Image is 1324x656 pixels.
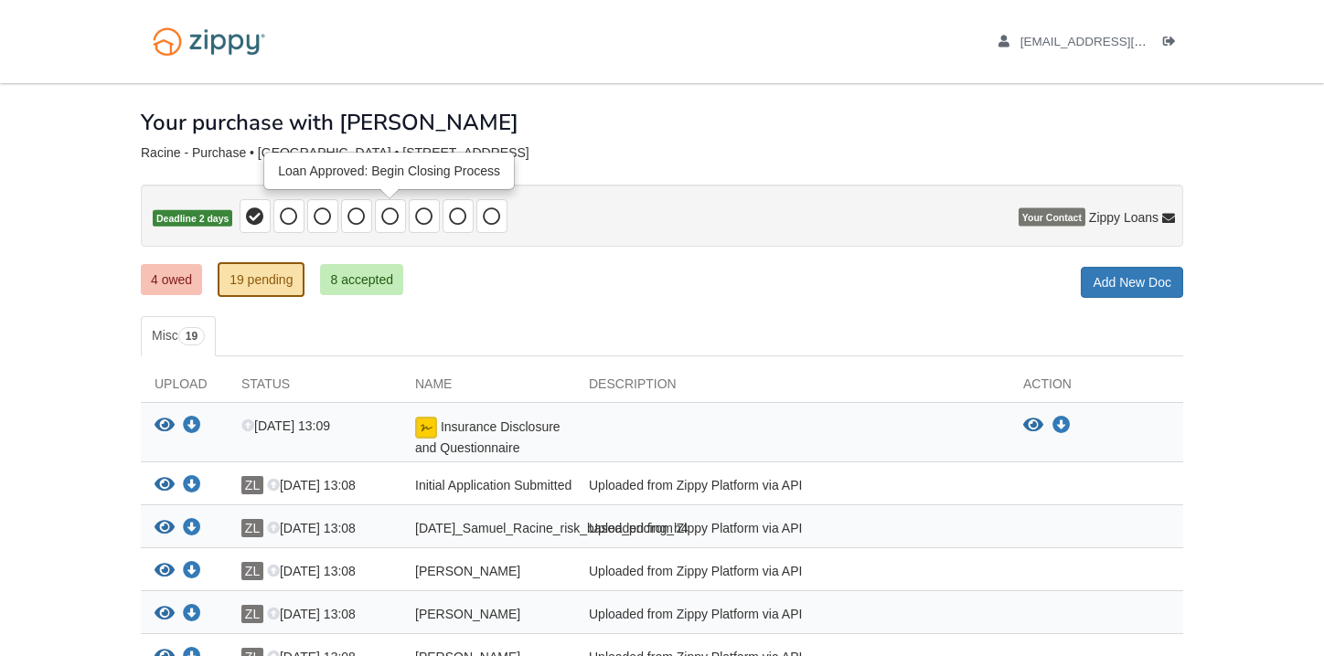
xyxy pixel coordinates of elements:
a: Download Insurance Disclosure and Questionnaire [1052,418,1071,433]
button: View Brenda_Fricke_privacy_notice [155,562,175,581]
span: Your Contact [1019,208,1085,227]
span: ZL [241,519,263,537]
span: Insurance Disclosure and Questionnaire [415,419,561,455]
div: Loan Approved: Begin Closing Process [265,153,513,188]
span: Zippy Loans [1089,208,1158,227]
span: [DATE] 13:08 [267,564,356,578]
a: Download Initial Application Submitted [183,479,201,493]
div: Racine - Purchase • [GEOGRAPHIC_DATA] • [STREET_ADDRESS] [141,145,1183,161]
button: View Brenda_Fricke_joint_credit [155,605,175,624]
span: ZL [241,562,263,580]
div: Upload [141,375,228,402]
div: Uploaded from Zippy Platform via API [575,605,1009,629]
a: Log out [1163,35,1183,53]
button: View Initial Application Submitted [155,476,175,495]
div: Description [575,375,1009,402]
img: Document fully signed [415,417,437,439]
div: Uploaded from Zippy Platform via API [575,519,1009,543]
span: [PERSON_NAME] [415,607,520,621]
span: [DATE] 13:08 [267,521,356,535]
button: View 09-23-2025_Samuel_Racine_risk_based_pricing_h4 [155,519,175,538]
span: Initial Application Submitted [415,478,571,492]
div: Uploaded from Zippy Platform via API [575,476,1009,500]
a: Download Insurance Disclosure and Questionnaire [183,419,201,434]
span: 19 [178,327,205,345]
div: Status [228,375,401,402]
span: ZL [241,476,263,494]
img: Logo [141,18,277,65]
span: [PERSON_NAME] [415,564,520,578]
a: Download 09-23-2025_Samuel_Racine_risk_based_pricing_h4 [183,522,201,536]
a: 19 pending [218,262,304,297]
span: [DATE] 13:08 [267,607,356,621]
span: [DATE] 13:08 [267,478,356,492]
a: Download Brenda_Fricke_privacy_notice [183,565,201,579]
a: Misc [141,316,216,356]
button: View Insurance Disclosure and Questionnaire [155,417,175,436]
span: [DATE]_Samuel_Racine_risk_based_pricing_h4 [415,521,689,535]
span: ZL [241,605,263,623]
a: edit profile [998,35,1230,53]
div: Uploaded from Zippy Platform via API [575,562,1009,586]
div: Action [1009,375,1183,402]
div: Name [401,375,575,402]
a: 4 owed [141,264,202,295]
button: View Insurance Disclosure and Questionnaire [1023,417,1043,435]
span: omegaparadox42@gmail.com [1020,35,1230,48]
a: Download Brenda_Fricke_joint_credit [183,608,201,622]
a: Add New Doc [1081,267,1183,298]
span: Deadline 2 days [153,210,232,227]
h1: Your purchase with [PERSON_NAME] [141,111,518,134]
span: [DATE] 13:09 [241,418,330,433]
a: 8 accepted [320,264,403,295]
